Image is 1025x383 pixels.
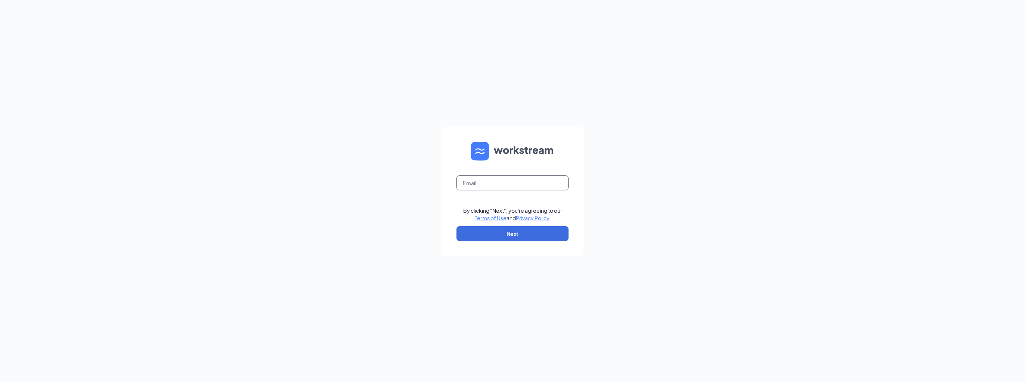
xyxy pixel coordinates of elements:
input: Email [456,175,569,190]
div: By clicking "Next", you're agreeing to our and . [463,207,562,222]
img: WS logo and Workstream text [471,142,554,161]
button: Next [456,226,569,241]
a: Terms of Use [475,215,507,221]
a: Privacy Policy [516,215,549,221]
